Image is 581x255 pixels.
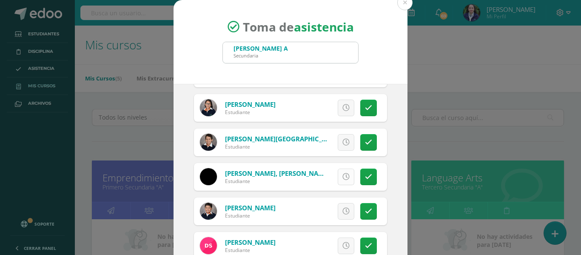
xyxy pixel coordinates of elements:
div: Estudiante [225,143,327,150]
span: Toma de [243,19,354,35]
img: debb2f1757534e8279293866d8d972d5.png [200,99,217,116]
img: 38805bda6c1e406dedb1a2f0b308dea7.png [200,168,217,185]
span: Excusa [297,100,321,116]
input: Busca un grado o sección aquí... [223,42,358,63]
span: Excusa [297,203,321,219]
div: Estudiante [225,109,276,116]
div: [PERSON_NAME] A [234,44,288,52]
img: 36f8bbb2abf2cd0fd35a504246460ee2.png [200,134,217,151]
div: Secundaria [234,52,288,59]
span: Excusa [297,135,321,150]
strong: asistencia [294,19,354,35]
div: Estudiante [225,212,276,219]
span: Excusa [297,238,321,254]
img: 52b8948527756db9d4bbc669f41e025b.png [200,237,217,254]
div: Estudiante [225,178,327,185]
a: [PERSON_NAME], [PERSON_NAME] [225,169,330,178]
a: [PERSON_NAME][GEOGRAPHIC_DATA] [225,135,341,143]
a: [PERSON_NAME] [225,203,276,212]
img: 09e9f488d7082b0bcc8c3e62a5fd1ec4.png [200,203,217,220]
span: Excusa [297,169,321,185]
a: [PERSON_NAME] [225,100,276,109]
div: Estudiante [225,246,276,254]
a: [PERSON_NAME] [225,238,276,246]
